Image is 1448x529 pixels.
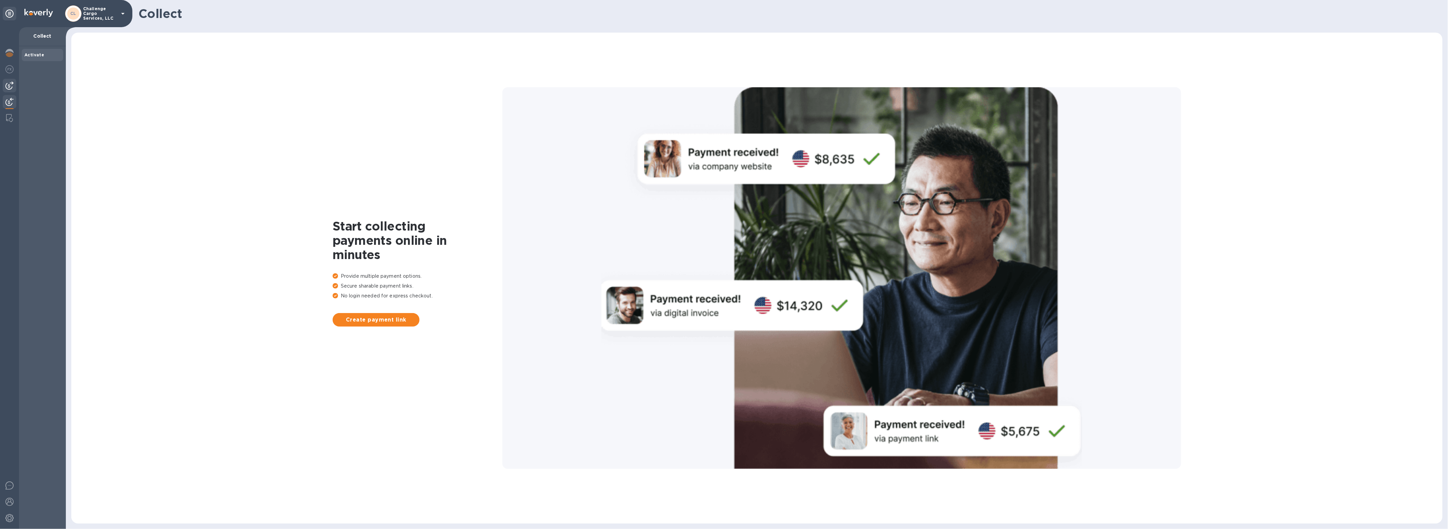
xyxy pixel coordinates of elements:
[333,219,502,262] h1: Start collecting payments online in minutes
[83,6,117,21] p: Challenge Cargo Services, LLC
[24,33,60,39] p: Collect
[333,313,420,327] button: Create payment link
[3,7,16,20] div: Unpin categories
[333,292,502,299] p: No login needed for express checkout.
[5,65,14,73] img: Foreign exchange
[24,9,53,17] img: Logo
[333,282,502,290] p: Secure sharable payment links.
[70,11,76,16] b: CL
[338,316,414,324] span: Create payment link
[138,6,1437,21] h1: Collect
[24,52,44,57] b: Activate
[333,273,502,280] p: Provide multiple payment options.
